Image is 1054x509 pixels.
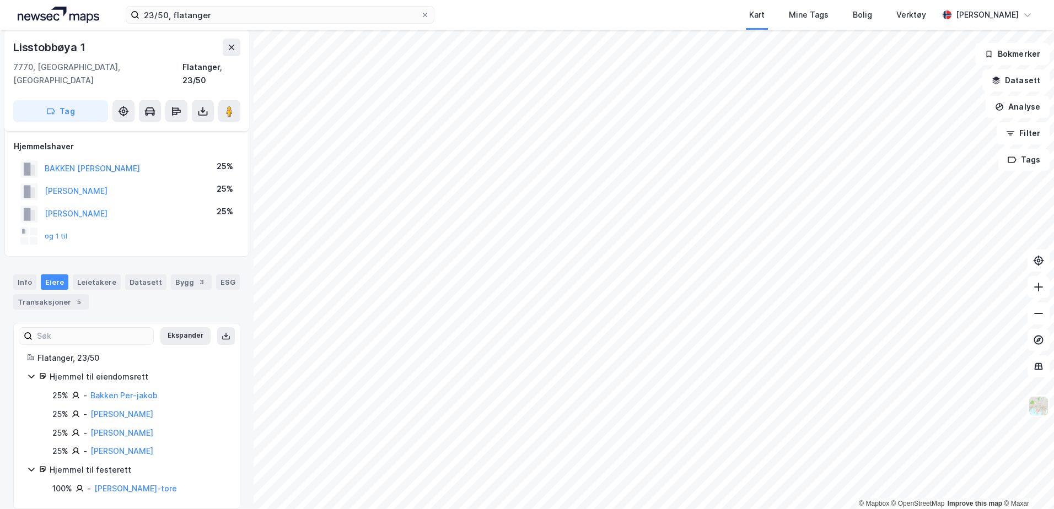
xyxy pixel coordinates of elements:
[171,274,212,290] div: Bygg
[52,482,72,495] div: 100%
[217,182,233,196] div: 25%
[859,500,889,507] a: Mapbox
[41,274,68,290] div: Eiere
[216,274,240,290] div: ESG
[52,426,68,440] div: 25%
[90,391,158,400] a: Bakken Per-jakob
[37,351,227,365] div: Flatanger, 23/50
[33,328,153,344] input: Søk
[73,296,84,307] div: 5
[50,370,227,383] div: Hjemmel til eiendomsrett
[217,160,233,173] div: 25%
[217,205,233,218] div: 25%
[982,69,1050,91] button: Datasett
[83,389,87,402] div: -
[14,140,240,153] div: Hjemmelshaver
[997,122,1050,144] button: Filter
[999,456,1054,509] div: Kontrollprogram for chat
[13,294,89,310] div: Transaksjoner
[13,274,36,290] div: Info
[125,274,166,290] div: Datasett
[139,7,421,23] input: Søk på adresse, matrikkel, gårdeiere, leietakere eller personer
[896,8,926,21] div: Verktøy
[90,409,153,419] a: [PERSON_NAME]
[52,389,68,402] div: 25%
[948,500,1002,507] a: Improve this map
[1028,396,1049,416] img: Z
[83,408,87,421] div: -
[749,8,765,21] div: Kart
[73,274,121,290] div: Leietakere
[90,428,153,437] a: [PERSON_NAME]
[196,277,207,288] div: 3
[18,7,99,23] img: logo.a4113a55bc3d86da70a041830d287a7e.svg
[853,8,872,21] div: Bolig
[94,484,177,493] a: [PERSON_NAME]-tore
[975,43,1050,65] button: Bokmerker
[891,500,945,507] a: OpenStreetMap
[956,8,1019,21] div: [PERSON_NAME]
[160,327,211,345] button: Ekspander
[986,96,1050,118] button: Analyse
[52,445,68,458] div: 25%
[83,426,87,440] div: -
[13,100,108,122] button: Tag
[999,456,1054,509] iframe: Chat Widget
[52,408,68,421] div: 25%
[13,61,182,87] div: 7770, [GEOGRAPHIC_DATA], [GEOGRAPHIC_DATA]
[90,446,153,456] a: [PERSON_NAME]
[13,39,87,56] div: Lisstobbøya 1
[87,482,91,495] div: -
[50,463,227,476] div: Hjemmel til festerett
[998,149,1050,171] button: Tags
[789,8,829,21] div: Mine Tags
[83,445,87,458] div: -
[182,61,240,87] div: Flatanger, 23/50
